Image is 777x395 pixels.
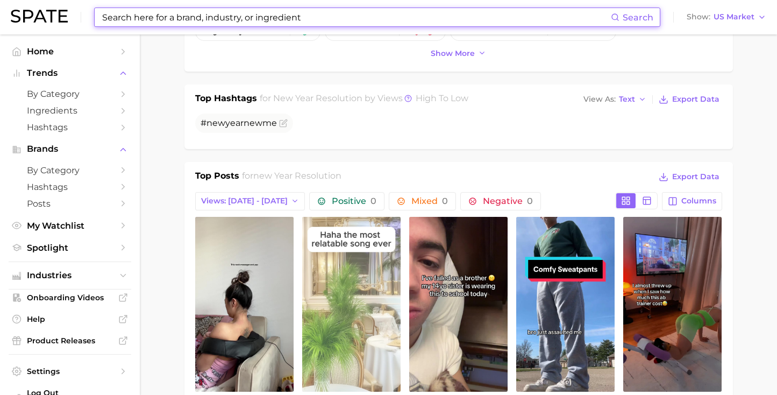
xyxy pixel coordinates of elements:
button: ShowUS Market [684,10,769,24]
a: Hashtags [9,179,131,195]
span: Positive [332,197,376,206]
a: by Category [9,162,131,179]
span: 0 [442,196,448,206]
a: Hashtags [9,119,131,136]
button: Industries [9,267,131,284]
h1: Top Posts [195,170,239,186]
button: Export Data [656,92,722,107]
span: by Category [27,165,113,175]
span: Show [687,14,710,20]
button: Trends [9,65,131,81]
span: by Category [27,89,113,99]
span: Trends [27,68,113,78]
span: Export Data [672,172,719,181]
span: My Watchlist [27,221,113,231]
span: Help [27,314,113,324]
span: Settings [27,366,113,376]
h2: for by Views [260,92,468,107]
a: Help [9,311,131,327]
a: Settings [9,363,131,379]
span: new [244,118,262,128]
span: Text [619,96,635,102]
span: Hashtags [27,122,113,132]
span: new year resolution [273,93,362,103]
img: SPATE [11,10,68,23]
span: Mixed [411,197,448,206]
h1: Top Hashtags [195,92,257,107]
a: Ingredients [9,102,131,119]
span: Views: [DATE] - [DATE] [201,196,288,206]
span: View As [583,96,616,102]
span: Product Releases [27,336,113,345]
button: Export Data [656,170,722,185]
button: Flag as miscategorized or irrelevant [279,119,288,128]
a: Onboarding Videos [9,290,131,306]
span: # me [201,118,277,128]
span: US Market [714,14,754,20]
span: Export Data [672,95,719,104]
span: Spotlight [27,243,113,253]
span: high to low [416,93,468,103]
span: Hashtags [27,182,113,192]
a: by Category [9,86,131,102]
span: new [206,118,225,128]
span: Onboarding Videos [27,293,113,302]
span: Posts [27,199,113,209]
input: Search here for a brand, industry, or ingredient [101,8,611,26]
a: Posts [9,195,131,212]
span: Home [27,46,113,57]
a: My Watchlist [9,217,131,234]
span: 0 [370,196,376,206]
span: new year resolution [253,171,341,181]
span: Ingredients [27,105,113,116]
span: Negative [483,197,533,206]
button: Brands [9,141,131,157]
span: Brands [27,144,113,154]
span: Industries [27,271,113,280]
span: Columns [681,196,716,206]
button: Views: [DATE] - [DATE] [195,192,305,210]
span: Show more [431,49,475,58]
span: 0 [527,196,533,206]
button: Show more [428,46,489,61]
button: Columns [662,192,722,210]
a: Product Releases [9,333,131,349]
h2: for [242,170,341,186]
button: View AsText [581,93,650,107]
a: Home [9,43,131,60]
span: Search [623,12,653,23]
span: year [225,118,244,128]
a: Spotlight [9,239,131,256]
